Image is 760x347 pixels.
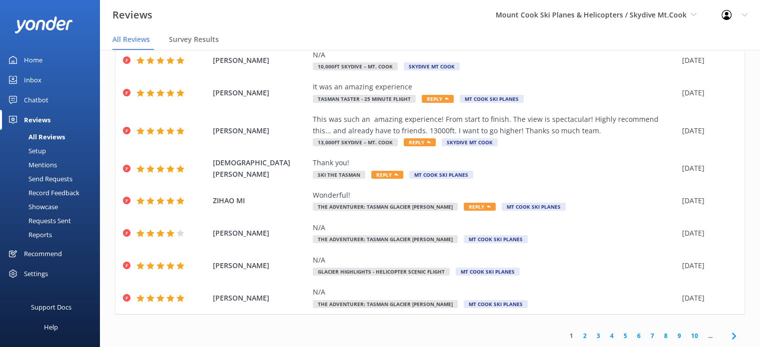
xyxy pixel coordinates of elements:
[6,214,71,228] div: Requests Sent
[213,55,308,66] span: [PERSON_NAME]
[464,235,528,243] span: Mt Cook Ski Planes
[605,331,619,341] a: 4
[313,300,458,308] span: The Adventurer: Tasman Glacier [PERSON_NAME]
[409,171,473,179] span: Mt Cook Ski Planes
[592,331,605,341] a: 3
[313,62,398,70] span: 10,000ft Skydive – Mt. Cook
[6,228,52,242] div: Reports
[213,293,308,304] span: [PERSON_NAME]
[6,144,46,158] div: Setup
[6,186,79,200] div: Record Feedback
[703,331,718,341] span: ...
[313,81,677,92] div: It was an amazing experience
[313,235,458,243] span: The Adventurer: Tasman Glacier [PERSON_NAME]
[313,157,677,168] div: Thank you!
[682,163,732,174] div: [DATE]
[213,125,308,136] span: [PERSON_NAME]
[6,144,100,158] a: Setup
[313,222,677,233] div: N/A
[24,244,62,264] div: Recommend
[213,260,308,271] span: [PERSON_NAME]
[313,255,677,266] div: N/A
[313,95,416,103] span: Tasman Taster - 25 minute flight
[456,268,520,276] span: Mt Cook Ski Planes
[169,34,219,44] span: Survey Results
[442,138,498,146] span: Skydive Mt Cook
[313,287,677,298] div: N/A
[213,195,308,206] span: ZIHAO MI
[682,87,732,98] div: [DATE]
[213,157,308,180] span: [DEMOGRAPHIC_DATA][PERSON_NAME]
[313,190,677,201] div: Wonderful!
[682,125,732,136] div: [DATE]
[313,114,677,136] div: This was such an amazing experience! From start to finish. The view is spectacular! Highly recomm...
[313,171,365,179] span: Ski the Tasman
[404,62,460,70] span: Skydive Mt Cook
[659,331,673,341] a: 8
[6,158,100,172] a: Mentions
[460,95,524,103] span: Mt Cook Ski Planes
[673,331,686,341] a: 9
[112,34,150,44] span: All Reviews
[646,331,659,341] a: 7
[24,50,42,70] div: Home
[6,200,58,214] div: Showcase
[6,130,65,144] div: All Reviews
[682,55,732,66] div: [DATE]
[404,138,436,146] span: Reply
[6,172,72,186] div: Send Requests
[6,172,100,186] a: Send Requests
[686,331,703,341] a: 10
[632,331,646,341] a: 6
[24,90,48,110] div: Chatbot
[44,317,58,337] div: Help
[6,200,100,214] a: Showcase
[6,186,100,200] a: Record Feedback
[371,171,403,179] span: Reply
[24,70,41,90] div: Inbox
[313,138,398,146] span: 13,000ft Skydive – Mt. Cook
[213,228,308,239] span: [PERSON_NAME]
[619,331,632,341] a: 5
[6,130,100,144] a: All Reviews
[464,300,528,308] span: Mt Cook Ski Planes
[6,228,100,242] a: Reports
[112,7,152,23] h3: Reviews
[6,214,100,228] a: Requests Sent
[682,260,732,271] div: [DATE]
[682,195,732,206] div: [DATE]
[496,10,687,19] span: Mount Cook Ski Planes & Helicopters / Skydive Mt.Cook
[313,203,458,211] span: The Adventurer: Tasman Glacier [PERSON_NAME]
[422,95,454,103] span: Reply
[464,203,496,211] span: Reply
[313,268,450,276] span: Glacier Highlights - Helicopter Scenic flight
[682,293,732,304] div: [DATE]
[213,87,308,98] span: [PERSON_NAME]
[6,158,57,172] div: Mentions
[31,297,71,317] div: Support Docs
[24,264,48,284] div: Settings
[682,228,732,239] div: [DATE]
[578,331,592,341] a: 2
[313,49,677,60] div: N/A
[502,203,566,211] span: Mt Cook Ski Planes
[24,110,50,130] div: Reviews
[15,16,72,33] img: yonder-white-logo.png
[565,331,578,341] a: 1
